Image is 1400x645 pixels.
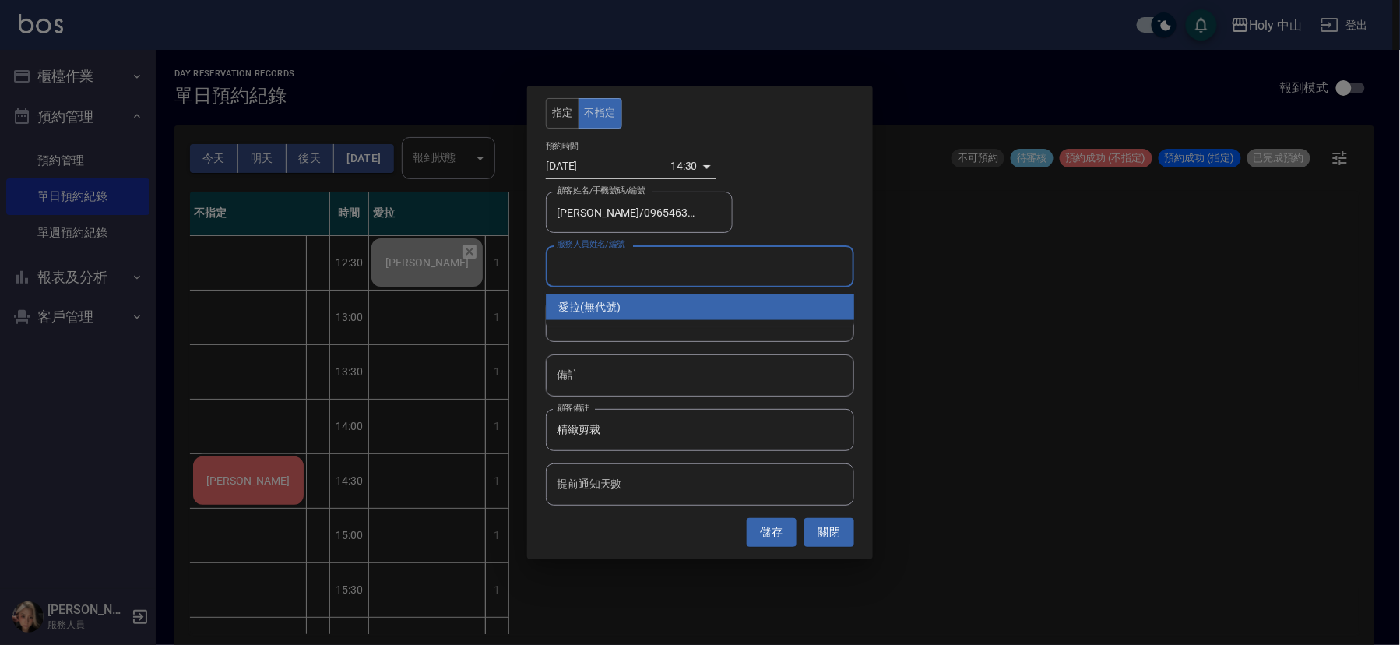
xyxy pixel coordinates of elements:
button: 指定 [546,98,579,129]
button: 不指定 [579,98,622,129]
button: 儲存 [747,518,797,547]
label: 服務人員姓名/編號 [557,238,625,250]
input: Choose date, selected date is 2025-08-10 [546,153,670,179]
label: 顧客備註 [557,402,589,414]
label: 預約時間 [546,140,579,152]
label: 顧客姓名/手機號碼/編號 [557,185,645,196]
div: (無代號) [546,294,854,320]
span: 愛拉 [558,299,580,315]
div: 14:30 [670,153,698,179]
button: 關閉 [804,518,854,547]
